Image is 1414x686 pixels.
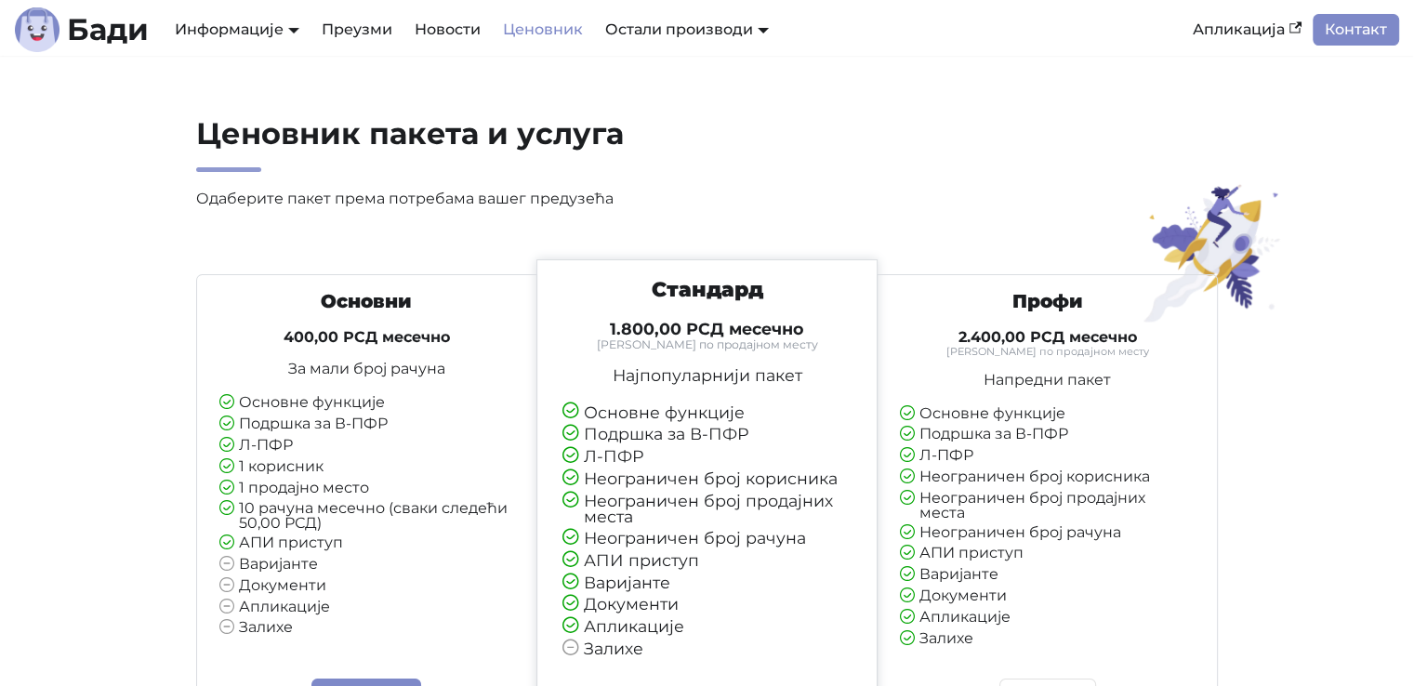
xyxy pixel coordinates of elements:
a: Остали производи [605,20,769,38]
small: [PERSON_NAME] по продајном месту [562,339,852,350]
a: Новости [403,14,492,46]
li: Л-ПФР [219,438,514,455]
li: АПИ приступ [219,535,514,552]
li: Документи [900,588,1195,605]
li: Подршка за В-ПФР [900,427,1195,443]
p: Напредни пакет [900,373,1195,388]
li: Апликације [562,618,852,636]
li: Неограничен број продајних места [562,493,852,525]
li: АПИ приступ [562,552,852,570]
li: Л-ПФР [900,448,1195,465]
li: Подршка за В-ПФР [562,426,852,443]
li: Документи [562,596,852,613]
li: Неограничен број продајних места [900,491,1195,521]
li: Неограничен број корисника [562,470,852,488]
li: Неограничен број корисника [900,469,1195,486]
li: Документи [219,578,514,595]
li: 1 продајно место [219,481,514,497]
li: Апликације [219,600,514,616]
li: Неограничен број рачуна [562,530,852,547]
a: ЛогоБади [15,7,149,52]
li: Подршка за В-ПФР [219,416,514,433]
li: Л-ПФР [562,448,852,466]
h4: 400,00 РСД месечно [219,328,514,347]
li: Основне функције [900,406,1195,423]
li: Залихе [219,620,514,637]
li: Варијанте [219,557,514,574]
li: Залихе [562,640,852,658]
li: Залихе [900,631,1195,648]
li: Варијанте [562,574,852,592]
a: Преузми [311,14,403,46]
a: Контакт [1313,14,1399,46]
li: 1 корисник [219,459,514,476]
p: Одаберите пакет према потребама вашег предузећа [196,187,882,211]
li: Основне функције [219,395,514,412]
h2: Ценовник пакета и услуга [196,115,882,172]
a: Информације [175,20,299,38]
img: Лого [15,7,59,52]
b: Бади [67,15,149,45]
li: АПИ приступ [900,546,1195,562]
h3: Профи [900,290,1195,313]
h3: Стандард [562,277,852,303]
h3: Основни [219,290,514,313]
li: Основне функције [562,404,852,422]
small: [PERSON_NAME] по продајном месту [900,347,1195,357]
img: Ценовник пакета и услуга [1132,183,1293,323]
h4: 1.800,00 РСД месечно [562,319,852,339]
li: 10 рачуна месечно (сваки следећи 50,00 РСД) [219,501,514,531]
h4: 2.400,00 РСД месечно [900,328,1195,347]
li: Варијанте [900,567,1195,584]
a: Апликација [1182,14,1313,46]
p: За мали број рачуна [219,362,514,376]
a: Ценовник [492,14,594,46]
li: Апликације [900,610,1195,627]
p: Најпопуларнији пакет [562,367,852,384]
li: Неограничен број рачуна [900,525,1195,542]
